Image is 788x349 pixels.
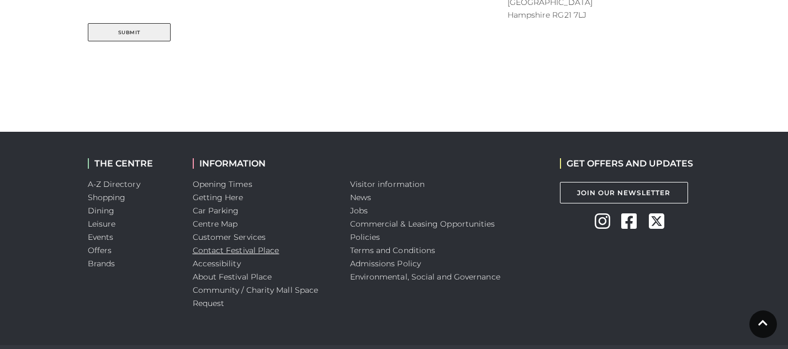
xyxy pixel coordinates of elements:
a: Brands [88,259,115,269]
a: Jobs [350,206,368,216]
a: Accessibility [193,259,241,269]
a: Contact Festival Place [193,245,279,255]
a: About Festival Place [193,272,272,282]
a: Opening Times [193,179,252,189]
a: Getting Here [193,192,244,202]
a: Offers [88,245,112,255]
a: Join Our Newsletter [560,182,688,203]
p: Hampshire RG21 7LJ [507,10,701,20]
a: Admissions Policy [350,259,421,269]
a: Community / Charity Mall Space Request [193,285,319,308]
a: Dining [88,206,115,216]
a: Commercial & Leasing Opportunities [350,219,495,229]
a: Car Parking [193,206,239,216]
h2: INFORMATION [193,158,334,169]
a: Centre Map [193,219,238,229]
h2: THE CENTRE [88,158,176,169]
a: News [350,192,371,202]
a: A-Z Directory [88,179,140,189]
a: Visitor information [350,179,425,189]
h2: GET OFFERS AND UPDATES [560,158,693,169]
a: Events [88,232,114,242]
a: Terms and Conditions [350,245,436,255]
button: Submit [88,23,171,41]
a: Environmental, Social and Governance [350,272,500,282]
a: Policies [350,232,380,242]
a: Customer Services [193,232,266,242]
a: Shopping [88,192,126,202]
a: Leisure [88,219,116,229]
